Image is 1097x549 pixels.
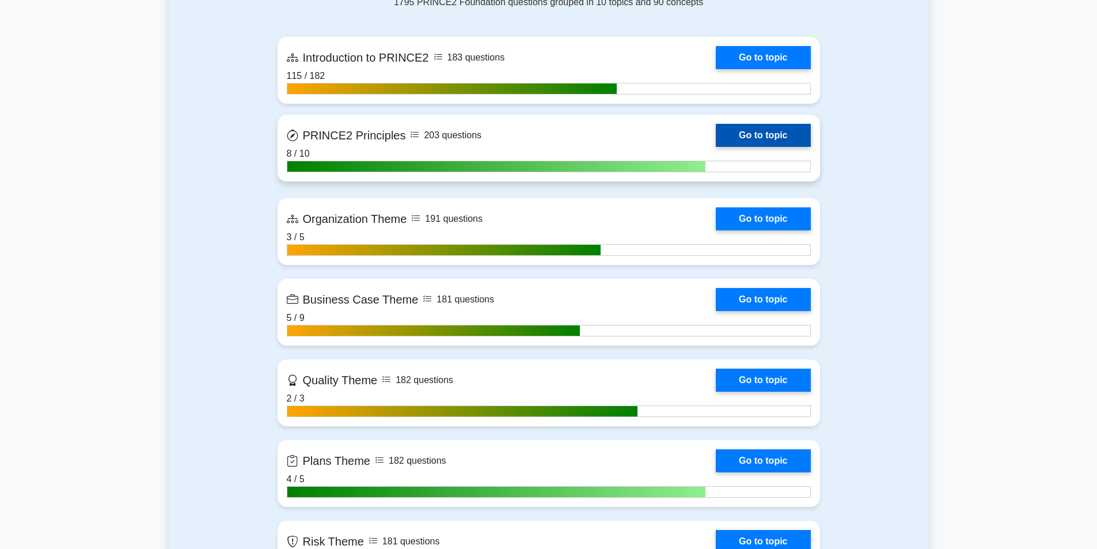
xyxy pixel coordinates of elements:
a: Go to topic [716,46,810,69]
a: Go to topic [716,124,810,147]
a: Go to topic [716,288,810,311]
a: Go to topic [716,207,810,230]
a: Go to topic [716,369,810,392]
a: Go to topic [716,449,810,472]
